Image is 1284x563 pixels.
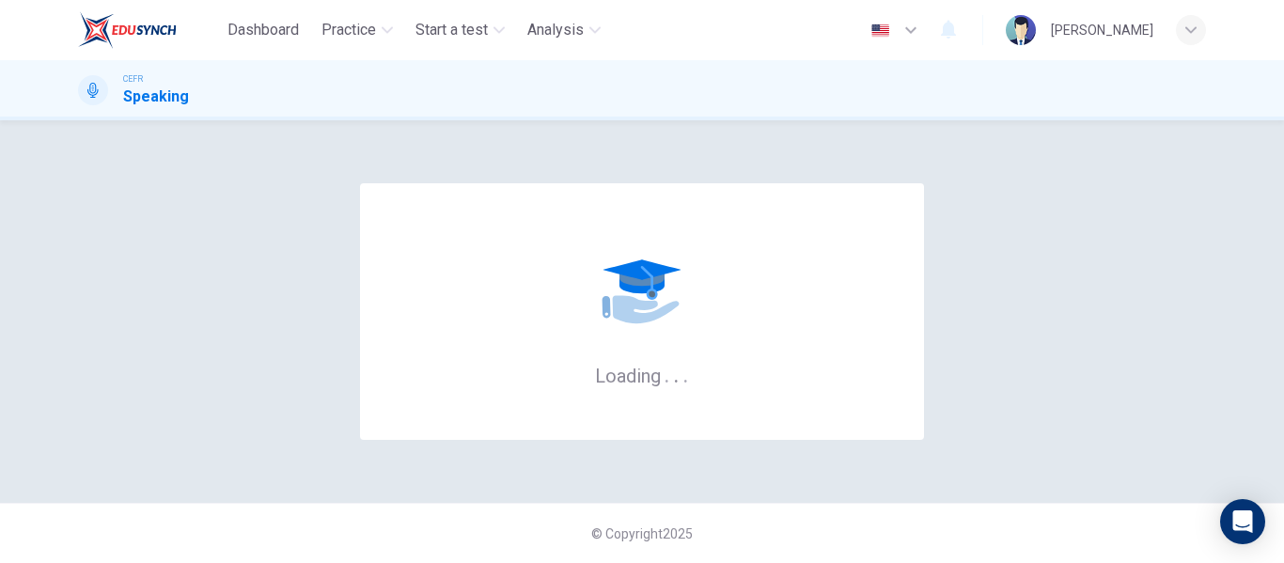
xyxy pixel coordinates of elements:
img: en [869,23,892,38]
button: Dashboard [220,13,306,47]
h6: . [682,358,689,389]
span: Dashboard [227,19,299,41]
img: EduSynch logo [78,11,177,49]
h6: Loading [595,363,689,387]
div: Open Intercom Messenger [1220,499,1265,544]
span: CEFR [123,72,143,86]
div: [PERSON_NAME] [1051,19,1153,41]
a: EduSynch logo [78,11,220,49]
span: Analysis [527,19,584,41]
button: Start a test [408,13,512,47]
h6: . [664,358,670,389]
img: Profile picture [1006,15,1036,45]
button: Analysis [520,13,608,47]
span: Practice [321,19,376,41]
h1: Speaking [123,86,189,108]
span: © Copyright 2025 [591,526,693,541]
button: Practice [314,13,400,47]
h6: . [673,358,680,389]
span: Start a test [415,19,488,41]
